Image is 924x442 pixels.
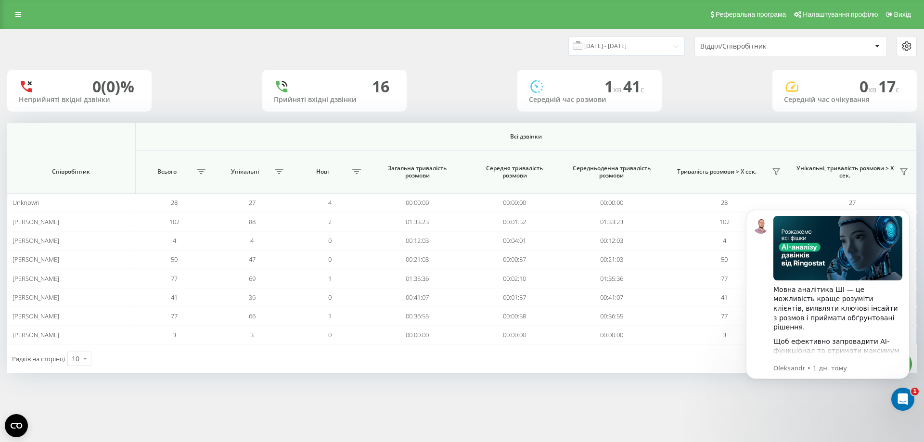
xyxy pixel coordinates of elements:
span: 4 [723,236,726,245]
span: 4 [250,236,254,245]
span: 50 [721,255,728,264]
span: 102 [169,217,180,226]
div: 16 [372,77,389,96]
span: 77 [171,312,178,320]
span: 88 [249,217,256,226]
td: 00:41:07 [369,288,466,307]
td: 00:01:57 [466,288,563,307]
span: 50 [171,255,178,264]
span: 0 [328,293,332,302]
span: 102 [719,217,730,226]
span: 41 [623,76,644,97]
span: Налаштування профілю [803,11,878,18]
span: Тривалість розмови > Х сек. [665,168,769,176]
div: Середній час очікування [784,96,905,104]
td: 00:04:01 [466,231,563,250]
span: Unknown [13,198,39,207]
span: 0 [328,236,332,245]
td: 00:00:00 [563,193,660,212]
div: Середній час розмови [529,96,650,104]
iframe: Intercom live chat [891,388,914,411]
span: c [641,84,644,95]
span: Унікальні, тривалість розмови > Х сек. [793,164,896,179]
div: 0 (0)% [92,77,134,96]
span: 2 [328,217,332,226]
div: Неприйняті вхідні дзвінки [19,96,140,104]
td: 00:00:57 [466,250,563,269]
span: [PERSON_NAME] [13,293,59,302]
span: Співробітник [18,168,124,176]
span: Рядків на сторінці [12,354,65,363]
span: [PERSON_NAME] [13,255,59,264]
span: 1 [604,76,623,97]
span: 66 [249,312,256,320]
span: Всього [141,168,194,176]
td: 01:33:23 [563,212,660,231]
div: Відділ/Співробітник [700,42,815,51]
td: 01:35:36 [563,269,660,288]
span: 3 [173,330,176,339]
div: Прийняті вхідні дзвінки [274,96,395,104]
span: 77 [721,312,728,320]
span: 0 [328,255,332,264]
td: 00:12:03 [563,231,660,250]
td: 01:35:36 [369,269,466,288]
span: хв [613,84,623,95]
span: 1 [911,388,919,395]
span: 77 [171,274,178,283]
span: 28 [721,198,728,207]
td: 00:01:52 [466,212,563,231]
td: 00:41:07 [563,288,660,307]
span: Всі дзвінки [179,133,873,140]
span: хв [868,84,878,95]
td: 00:36:55 [369,307,466,326]
span: Середня тривалість розмови [475,164,554,179]
span: [PERSON_NAME] [13,236,59,245]
span: 4 [328,198,332,207]
span: Загальна тривалість розмови [378,164,457,179]
td: 01:33:23 [369,212,466,231]
td: 00:21:03 [369,250,466,269]
span: [PERSON_NAME] [13,330,59,339]
td: 00:00:00 [563,326,660,344]
td: 00:36:55 [563,307,660,326]
span: 1 [328,274,332,283]
span: 41 [171,293,178,302]
td: 00:00:58 [466,307,563,326]
span: [PERSON_NAME] [13,274,59,283]
span: 3 [723,330,726,339]
span: 41 [721,293,728,302]
span: Вихід [894,11,911,18]
span: Середньоденна тривалість розмови [572,164,651,179]
span: 77 [721,274,728,283]
td: 00:00:00 [369,326,466,344]
span: 28 [171,198,178,207]
td: 00:00:00 [466,193,563,212]
span: Унікальні [218,168,272,176]
iframe: Intercom notifications повідомлення [731,195,924,416]
span: 47 [249,255,256,264]
span: 17 [878,76,899,97]
span: Нові [296,168,350,176]
td: 00:12:03 [369,231,466,250]
td: 00:02:10 [466,269,563,288]
span: 4 [173,236,176,245]
span: 3 [250,330,254,339]
td: 00:00:00 [466,326,563,344]
td: 00:00:00 [369,193,466,212]
button: Open CMP widget [5,414,28,437]
span: c [896,84,899,95]
span: 0 [328,330,332,339]
span: 27 [249,198,256,207]
span: 36 [249,293,256,302]
td: 00:21:03 [563,250,660,269]
span: Реферальна програма [716,11,786,18]
span: 69 [249,274,256,283]
div: 10 [72,354,79,364]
